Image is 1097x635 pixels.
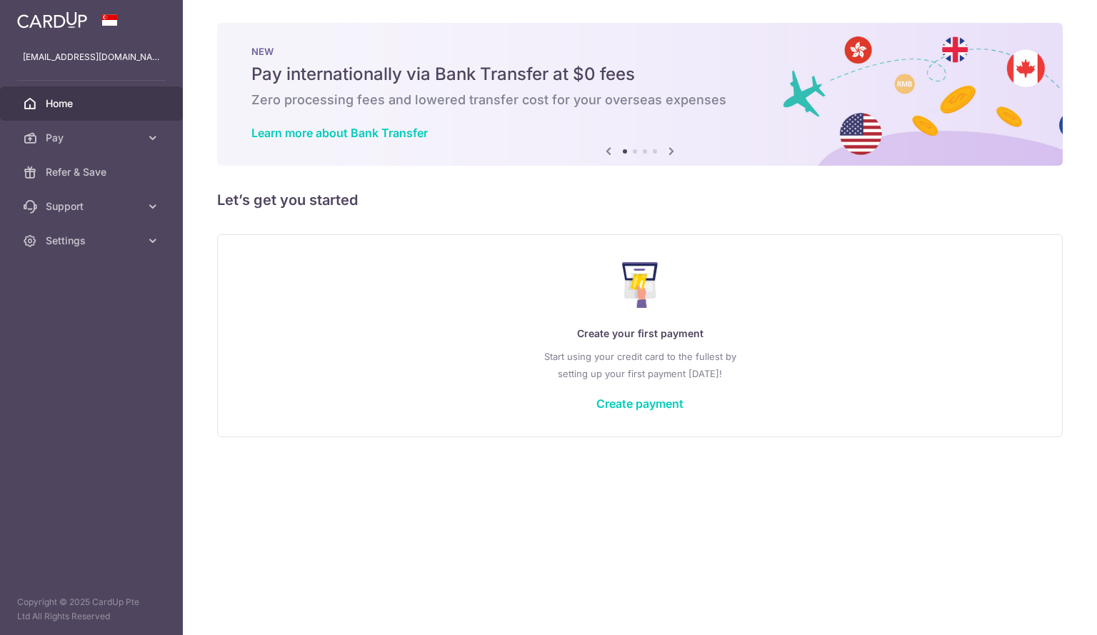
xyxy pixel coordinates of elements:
[246,348,1033,382] p: Start using your credit card to the fullest by setting up your first payment [DATE]!
[46,96,140,111] span: Home
[46,199,140,214] span: Support
[251,46,1028,57] p: NEW
[217,189,1063,211] h5: Let’s get you started
[17,11,87,29] img: CardUp
[251,91,1028,109] h6: Zero processing fees and lowered transfer cost for your overseas expenses
[46,131,140,145] span: Pay
[622,262,658,308] img: Make Payment
[217,23,1063,166] img: Bank transfer banner
[23,50,160,64] p: [EMAIL_ADDRESS][DOMAIN_NAME]
[251,63,1028,86] h5: Pay internationally via Bank Transfer at $0 fees
[246,325,1033,342] p: Create your first payment
[251,126,428,140] a: Learn more about Bank Transfer
[596,396,683,411] a: Create payment
[46,165,140,179] span: Refer & Save
[46,234,140,248] span: Settings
